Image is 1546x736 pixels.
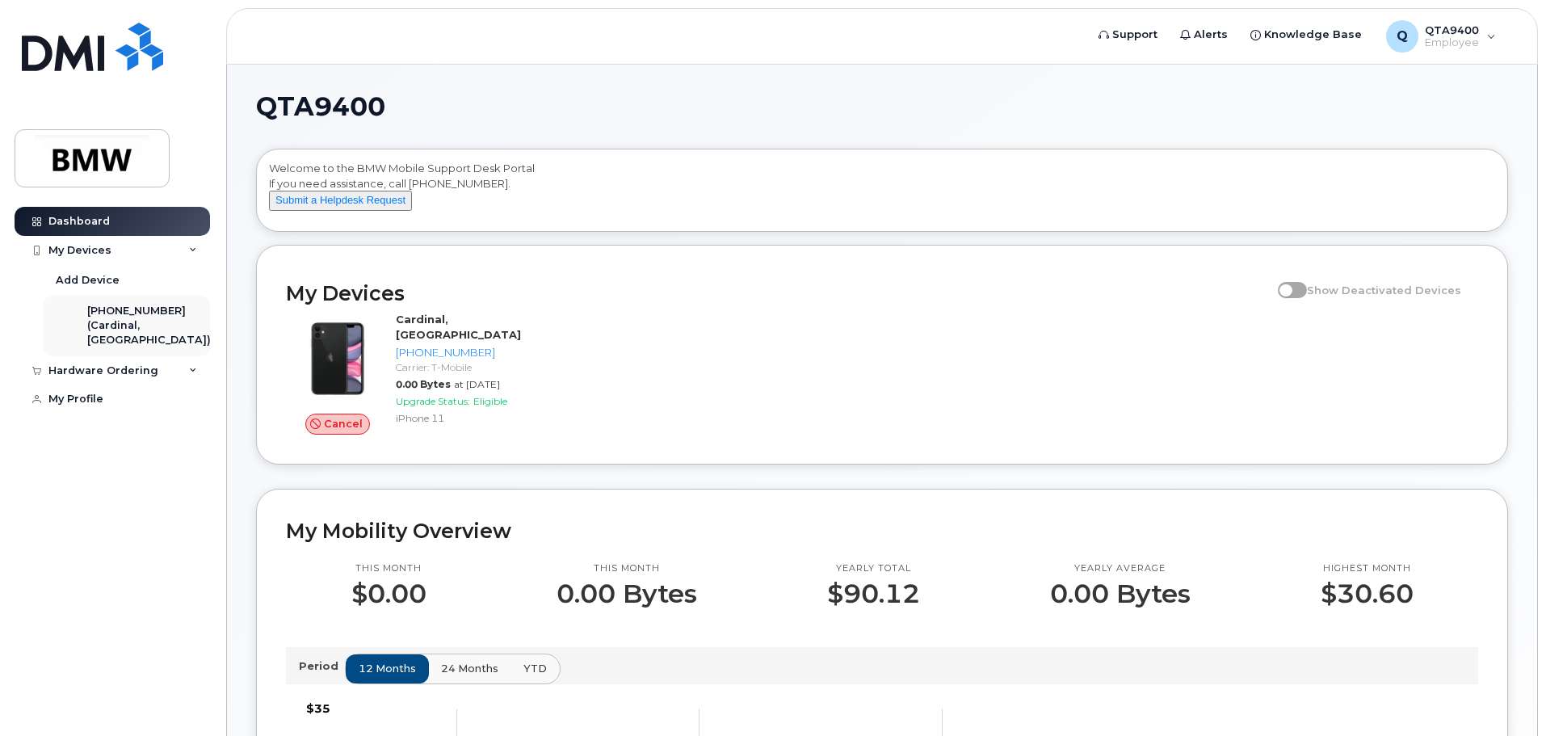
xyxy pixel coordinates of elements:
[269,193,412,206] a: Submit a Helpdesk Request
[286,281,1270,305] h2: My Devices
[441,661,498,676] span: 24 months
[1050,562,1191,575] p: Yearly average
[827,562,920,575] p: Yearly total
[351,579,426,608] p: $0.00
[299,320,376,397] img: iPhone_11.jpg
[1476,666,1534,724] iframe: Messenger Launcher
[827,579,920,608] p: $90.12
[523,661,547,676] span: YTD
[473,395,507,407] span: Eligible
[299,658,345,674] p: Period
[269,191,412,211] button: Submit a Helpdesk Request
[286,519,1478,543] h2: My Mobility Overview
[1307,284,1461,297] span: Show Deactivated Devices
[324,416,363,431] span: Cancel
[396,411,563,425] div: iPhone 11
[1278,275,1291,288] input: Show Deactivated Devices
[557,562,697,575] p: This month
[1050,579,1191,608] p: 0.00 Bytes
[396,395,470,407] span: Upgrade Status:
[396,345,563,360] div: [PHONE_NUMBER]
[396,313,521,341] strong: Cardinal, [GEOGRAPHIC_DATA]
[1321,579,1414,608] p: $30.60
[256,95,385,119] span: QTA9400
[306,701,330,716] tspan: $35
[454,378,500,390] span: at [DATE]
[1321,562,1414,575] p: Highest month
[351,562,426,575] p: This month
[286,312,569,435] a: CancelCardinal, [GEOGRAPHIC_DATA][PHONE_NUMBER]Carrier: T-Mobile0.00 Bytesat [DATE]Upgrade Status...
[269,161,1495,225] div: Welcome to the BMW Mobile Support Desk Portal If you need assistance, call [PHONE_NUMBER].
[396,360,563,374] div: Carrier: T-Mobile
[557,579,697,608] p: 0.00 Bytes
[396,378,451,390] span: 0.00 Bytes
